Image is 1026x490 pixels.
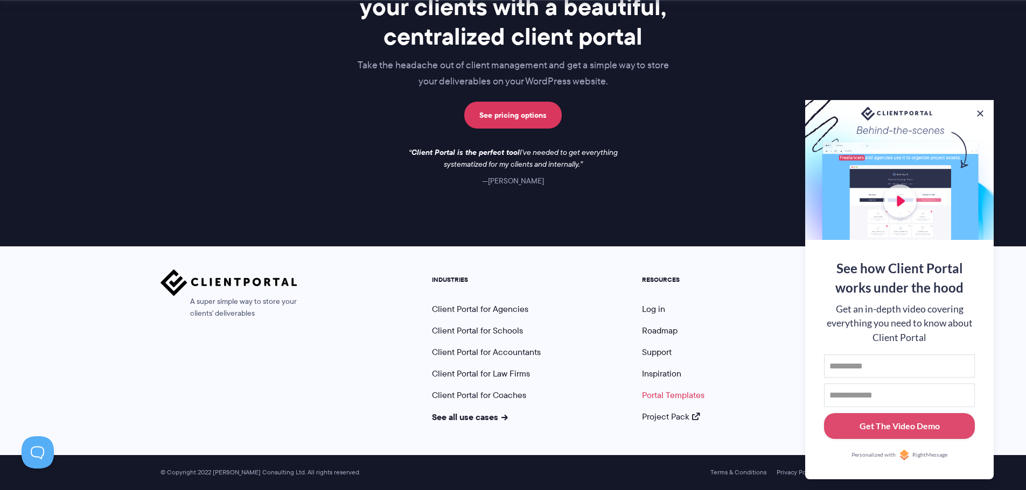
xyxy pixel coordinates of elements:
a: Terms & Conditions [710,468,766,476]
a: Privacy Policy [777,468,816,476]
a: Client Portal for Coaches [432,389,526,401]
a: Personalized withRightMessage [824,450,975,460]
div: Get The Video Demo [860,420,940,432]
h5: INDUSTRIES [432,276,541,283]
cite: [PERSON_NAME] [482,175,544,186]
a: Portal Templates [642,389,704,401]
span: Personalized with [851,451,896,459]
a: Client Portal for Agencies [432,303,528,315]
p: I've needed to get everything systematized for my clients and internally. [400,147,626,171]
a: Roadmap [642,324,678,337]
div: Get an in-depth video covering everything you need to know about Client Portal [824,302,975,345]
a: See pricing options [464,102,562,129]
a: Log in [642,303,665,315]
img: Personalized with RightMessage [899,450,910,460]
a: Client Portal for Schools [432,324,523,337]
span: RightMessage [912,451,947,459]
iframe: Toggle Customer Support [22,436,54,468]
span: A super simple way to store your clients' deliverables [160,296,297,319]
div: See how Client Portal works under the hood [824,259,975,297]
span: © Copyright 2022 [PERSON_NAME] Consulting Ltd. All rights reserved. [155,468,366,477]
button: Get The Video Demo [824,413,975,439]
a: Inspiration [642,367,681,380]
a: Client Portal for Accountants [432,346,541,358]
a: Support [642,346,672,358]
a: See all use cases [432,410,508,423]
a: Client Portal for Law Firms [432,367,530,380]
p: Take the headache out of client management and get a simple way to store your deliverables on you... [298,58,728,90]
strong: Client Portal is the perfect tool [411,146,520,158]
h5: RESOURCES [642,276,704,283]
a: Project Pack [642,410,700,423]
